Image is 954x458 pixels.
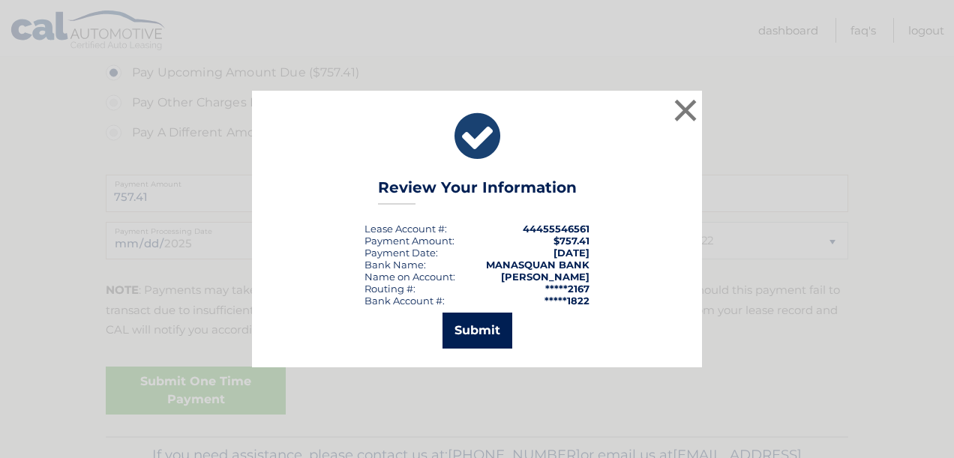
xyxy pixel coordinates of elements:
button: × [670,95,700,125]
div: Name on Account: [364,271,455,283]
div: Payment Amount: [364,235,454,247]
div: Lease Account #: [364,223,447,235]
span: $757.41 [553,235,589,247]
strong: [PERSON_NAME] [501,271,589,283]
div: Bank Account #: [364,295,445,307]
strong: 44455546561 [523,223,589,235]
h3: Review Your Information [378,178,577,205]
div: Routing #: [364,283,415,295]
span: [DATE] [553,247,589,259]
strong: MANASQUAN BANK [486,259,589,271]
div: : [364,247,438,259]
button: Submit [442,313,512,349]
span: Payment Date [364,247,436,259]
div: Bank Name: [364,259,426,271]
